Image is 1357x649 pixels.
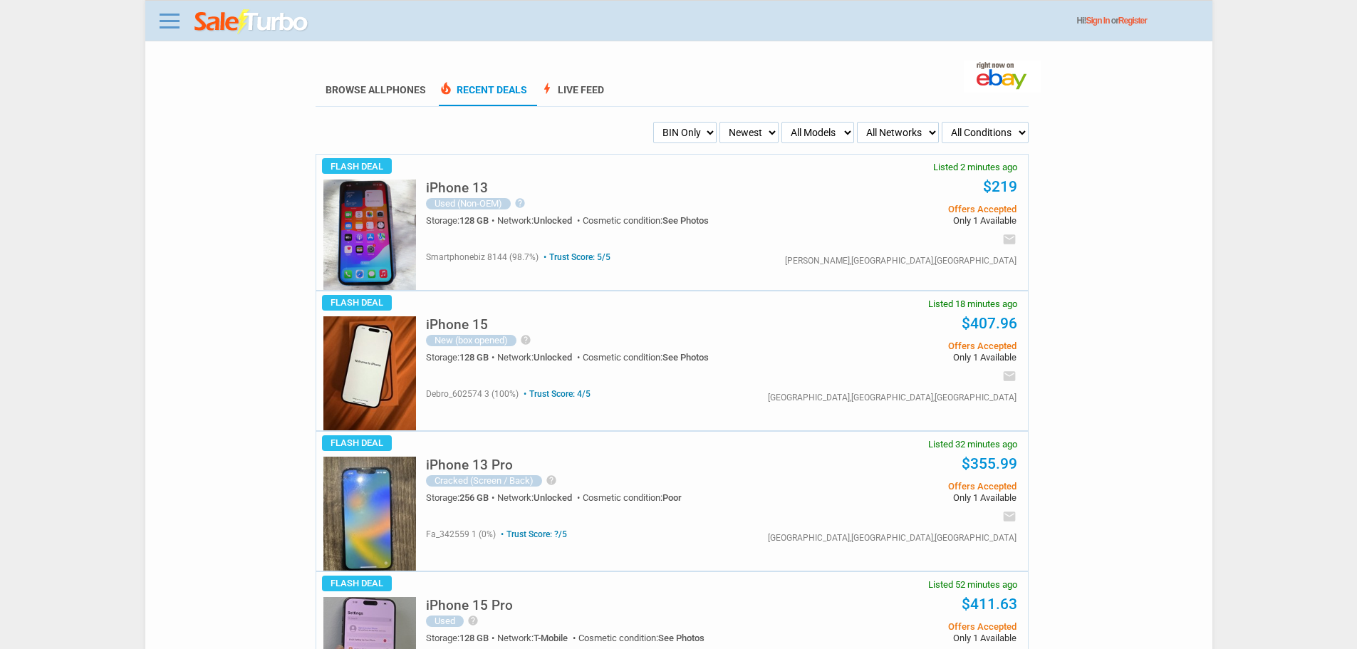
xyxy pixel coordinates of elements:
div: Storage: [426,493,497,502]
span: Flash Deal [322,295,392,311]
span: Flash Deal [322,435,392,451]
div: Cracked (Screen / Back) [426,475,542,487]
a: $407.96 [962,315,1017,332]
span: Listed 2 minutes ago [933,162,1017,172]
div: Used (Non-OEM) [426,198,511,209]
span: or [1111,16,1147,26]
span: smartphonebiz 8144 (98.7%) [426,252,539,262]
span: local_fire_department [439,81,453,95]
a: iPhone 15 [426,321,488,331]
span: 256 GB [459,492,489,503]
a: local_fire_departmentRecent Deals [439,84,527,106]
span: Offers Accepted [801,341,1016,351]
div: New (box opened) [426,335,516,346]
span: bolt [540,81,554,95]
a: Sign In [1086,16,1110,26]
span: Only 1 Available [801,633,1016,643]
span: 128 GB [459,352,489,363]
h5: iPhone 13 Pro [426,458,513,472]
img: s-l225.jpg [323,180,416,290]
div: Storage: [426,353,497,362]
span: Phones [386,84,426,95]
span: Hi! [1077,16,1086,26]
span: See Photos [658,633,705,643]
div: Network: [497,216,583,225]
div: Network: [497,633,578,643]
span: debro_602574 3 (100%) [426,389,519,399]
i: help [520,334,531,346]
h5: iPhone 15 Pro [426,598,513,612]
div: [GEOGRAPHIC_DATA],[GEOGRAPHIC_DATA],[GEOGRAPHIC_DATA] [768,534,1017,542]
img: s-l225.jpg [323,457,416,571]
i: email [1002,232,1017,246]
div: Storage: [426,633,497,643]
span: fa_342559 1 (0%) [426,529,496,539]
a: boltLive Feed [540,84,604,106]
span: Listed 32 minutes ago [928,440,1017,449]
span: T-Mobile [534,633,568,643]
div: Network: [497,493,583,502]
a: Browse AllPhones [326,84,426,95]
span: Poor [662,492,682,503]
a: $355.99 [962,455,1017,472]
span: Offers Accepted [801,622,1016,631]
i: email [1002,369,1017,383]
span: Listed 52 minutes ago [928,580,1017,589]
span: 128 GB [459,633,489,643]
span: Trust Score: ?/5 [498,529,567,539]
a: iPhone 13 [426,184,488,194]
img: s-l225.jpg [323,316,416,430]
span: Unlocked [534,352,572,363]
span: See Photos [662,352,709,363]
span: Unlocked [534,215,572,226]
span: Trust Score: 5/5 [541,252,610,262]
span: Only 1 Available [801,216,1016,225]
div: Cosmetic condition: [583,216,709,225]
span: Listed 18 minutes ago [928,299,1017,308]
span: Offers Accepted [801,482,1016,491]
div: Network: [497,353,583,362]
span: See Photos [662,215,709,226]
span: 128 GB [459,215,489,226]
a: iPhone 13 Pro [426,461,513,472]
span: Offers Accepted [801,204,1016,214]
img: saleturbo.com - Online Deals and Discount Coupons [194,9,309,35]
a: iPhone 15 Pro [426,601,513,612]
span: Only 1 Available [801,493,1016,502]
div: [PERSON_NAME],[GEOGRAPHIC_DATA],[GEOGRAPHIC_DATA] [785,256,1017,265]
h5: iPhone 15 [426,318,488,331]
div: [GEOGRAPHIC_DATA],[GEOGRAPHIC_DATA],[GEOGRAPHIC_DATA] [768,393,1017,402]
span: Only 1 Available [801,353,1016,362]
span: Flash Deal [322,576,392,591]
span: Unlocked [534,492,572,503]
a: Register [1118,16,1147,26]
div: Cosmetic condition: [583,493,682,502]
a: $219 [983,178,1017,195]
span: Flash Deal [322,158,392,174]
i: email [1002,509,1017,524]
h5: iPhone 13 [426,181,488,194]
i: help [467,615,479,626]
i: help [514,197,526,209]
div: Cosmetic condition: [583,353,709,362]
div: Used [426,616,464,627]
a: $411.63 [962,596,1017,613]
div: Storage: [426,216,497,225]
i: help [546,474,557,486]
span: Trust Score: 4/5 [521,389,591,399]
div: Cosmetic condition: [578,633,705,643]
